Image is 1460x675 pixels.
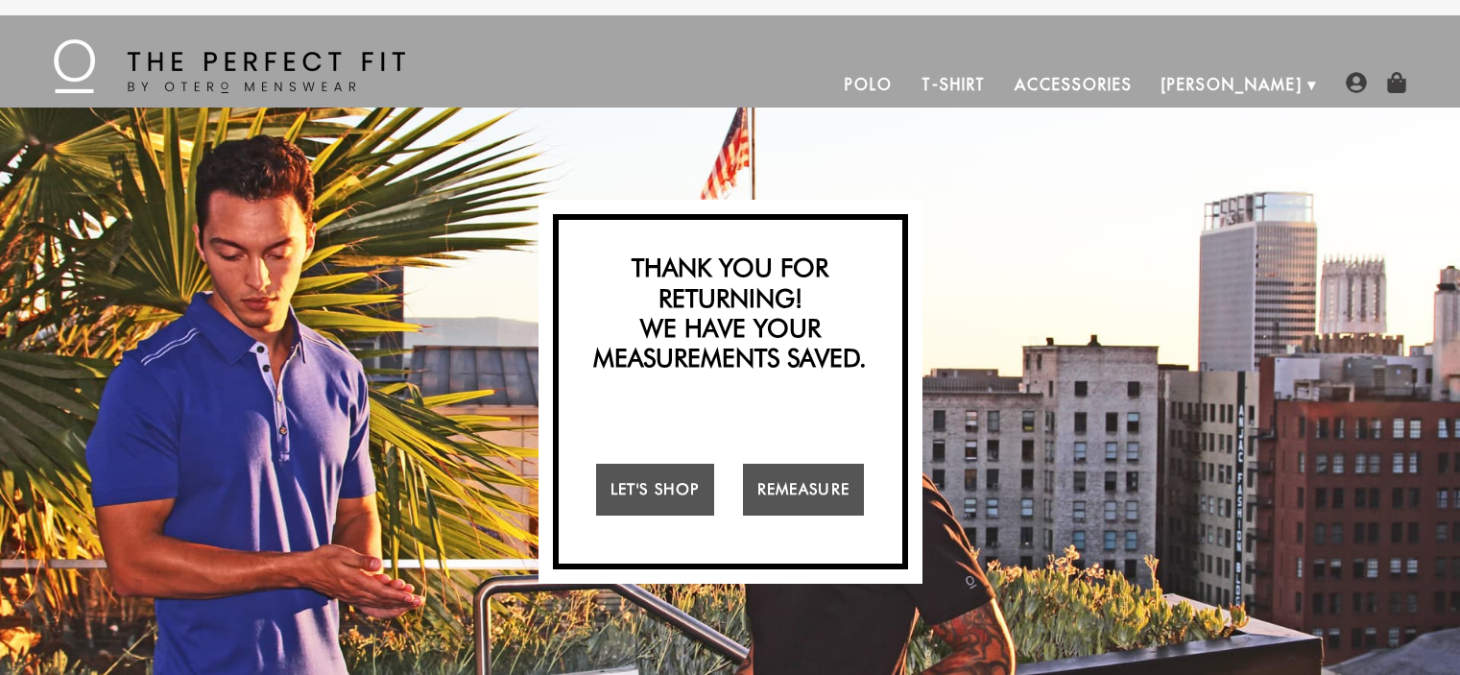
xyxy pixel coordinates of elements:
a: Remeasure [743,464,865,516]
a: [PERSON_NAME] [1147,61,1317,108]
h2: Thank you for returning! We have your measurements saved. [568,253,893,373]
a: Let's Shop [596,464,714,516]
img: user-account-icon.png [1346,72,1367,93]
a: T-Shirt [907,61,1000,108]
img: shopping-bag-icon.png [1386,72,1407,93]
a: Accessories [1000,61,1146,108]
a: Polo [830,61,907,108]
img: The Perfect Fit - by Otero Menswear - Logo [54,39,405,93]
